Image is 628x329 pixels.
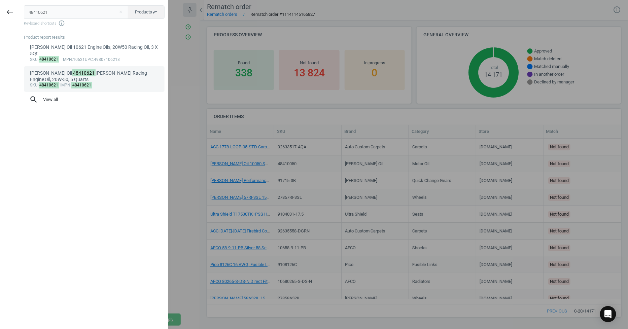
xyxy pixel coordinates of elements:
[29,95,159,104] span: View all
[24,20,165,27] span: Keyboard shortcuts
[29,95,38,104] i: search
[39,82,59,88] mark: 48410621
[135,9,158,15] span: Products
[152,9,158,15] i: swap_horiz
[30,57,38,62] span: sku
[63,57,72,62] span: mpn
[39,56,59,63] mark: 48410621
[115,9,126,15] button: Close
[72,69,96,77] mark: 48410621
[24,5,129,19] input: Enter the SKU or product name
[85,57,93,62] span: upc
[24,92,165,107] button: searchView all
[30,83,38,87] span: sku
[24,34,168,40] div: Product report results
[30,70,159,83] div: [PERSON_NAME] Oil [PERSON_NAME] Racing Engine Oil, 20W-50, 5 Quarts
[6,8,14,16] i: keyboard_backspace
[30,83,159,88] div: : 1 :
[600,306,616,322] div: Open Intercom Messenger
[2,4,18,20] button: keyboard_backspace
[30,57,159,63] div: : :10621 :49807106218
[58,20,65,27] i: info_outline
[71,82,92,88] mark: 48410621
[30,44,159,57] div: [PERSON_NAME] Oil 10621 Engine Oils, 20W50 Racing Oil, 3 X 5Qt
[61,83,70,87] span: mpn
[128,5,165,19] button: Productsswap_horiz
